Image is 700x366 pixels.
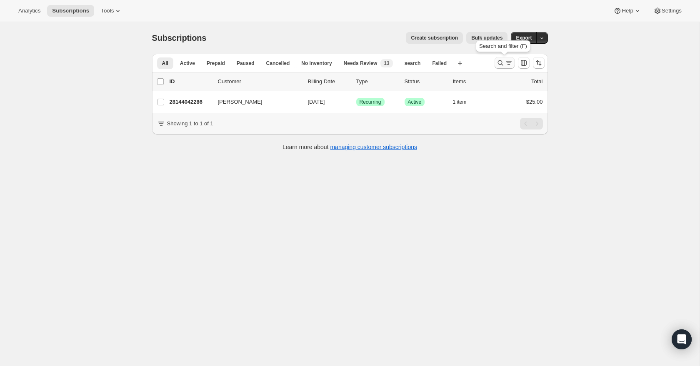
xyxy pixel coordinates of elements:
p: Status [405,77,446,86]
div: IDCustomerBilling DateTypeStatusItemsTotal [170,77,543,86]
button: Create subscription [406,32,463,44]
span: Analytics [18,7,40,14]
span: Active [180,60,195,67]
span: [DATE] [308,99,325,105]
a: managing customer subscriptions [330,144,417,150]
button: Tools [96,5,127,17]
span: 13 [384,60,389,67]
span: Prepaid [207,60,225,67]
button: Help [608,5,646,17]
span: Bulk updates [471,35,502,41]
span: [PERSON_NAME] [218,98,262,106]
button: Sort the results [533,57,545,69]
span: Recurring [360,99,381,105]
nav: Pagination [520,118,543,129]
button: Subscriptions [47,5,94,17]
span: All [162,60,168,67]
p: Showing 1 to 1 of 1 [167,120,213,128]
p: Customer [218,77,301,86]
p: Total [531,77,542,86]
span: Tools [101,7,114,14]
span: Cancelled [266,60,290,67]
div: Items [453,77,495,86]
button: Bulk updates [466,32,507,44]
button: Search and filter results [495,57,515,69]
div: Open Intercom Messenger [672,329,692,349]
span: No inventory [301,60,332,67]
button: [PERSON_NAME] [213,95,296,109]
div: Type [356,77,398,86]
span: Help [622,7,633,14]
span: Create subscription [411,35,458,41]
span: 1 item [453,99,467,105]
div: 28144042286[PERSON_NAME][DATE]SuccessRecurringSuccessActive1 item$25.00 [170,96,543,108]
span: Export [516,35,532,41]
button: Create new view [453,57,467,69]
button: Analytics [13,5,45,17]
span: Active [408,99,422,105]
span: Failed [432,60,447,67]
button: Customize table column order and visibility [518,57,530,69]
button: Settings [648,5,687,17]
span: Needs Review [344,60,377,67]
button: Export [511,32,537,44]
p: 28144042286 [170,98,211,106]
span: Subscriptions [152,33,207,42]
span: $25.00 [526,99,543,105]
span: search [405,60,421,67]
span: Paused [237,60,255,67]
span: Subscriptions [52,7,89,14]
button: 1 item [453,96,476,108]
p: Billing Date [308,77,350,86]
p: Learn more about [282,143,417,151]
p: ID [170,77,211,86]
span: Settings [662,7,682,14]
